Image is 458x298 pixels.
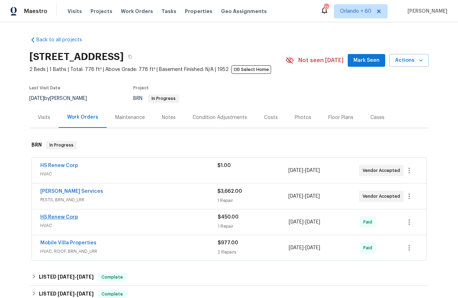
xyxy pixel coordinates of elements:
[305,168,320,173] span: [DATE]
[29,86,60,90] span: Last Visit Date
[288,168,303,173] span: [DATE]
[289,219,320,226] span: -
[363,244,375,251] span: Paid
[29,94,95,103] div: by [PERSON_NAME]
[90,8,112,15] span: Projects
[348,54,385,67] button: Mark Seen
[363,167,403,174] span: Vendor Accepted
[231,65,271,74] span: OD Select Home
[47,142,76,149] span: In Progress
[389,54,429,67] button: Actions
[29,53,124,60] h2: [STREET_ADDRESS]
[324,4,329,11] div: 720
[370,114,384,121] div: Cases
[38,114,50,121] div: Visits
[353,56,380,65] span: Mark Seen
[40,215,78,220] a: HS Renew Corp
[363,219,375,226] span: Paid
[40,240,96,245] a: Mobile Villa Properties
[29,269,429,286] div: LISTED [DATE]-[DATE]Complete
[162,114,176,121] div: Notes
[217,189,242,194] span: $3,662.00
[218,223,289,230] div: 1 Repair
[77,291,94,296] span: [DATE]
[218,249,289,256] div: 2 Repairs
[340,8,371,15] span: Orlando + 60
[40,248,218,255] span: HVAC, ROOF, BRN_AND_LRR
[29,96,44,101] span: [DATE]
[363,193,403,200] span: Vendor Accepted
[289,244,320,251] span: -
[40,163,78,168] a: HS Renew Corp
[58,274,94,279] span: -
[99,274,126,281] span: Complete
[218,240,238,245] span: $977.00
[305,194,320,199] span: [DATE]
[99,291,126,298] span: Complete
[288,167,320,174] span: -
[29,36,97,43] a: Back to all projects
[121,8,153,15] span: Work Orders
[67,114,98,121] div: Work Orders
[29,134,429,156] div: BRN In Progress
[217,197,288,204] div: 1 Repair
[124,50,136,63] button: Copy Address
[40,171,217,178] span: HVAC
[58,291,94,296] span: -
[31,141,42,149] h6: BRN
[77,274,94,279] span: [DATE]
[133,96,179,101] span: BRN
[218,215,239,220] span: $450.00
[217,163,231,168] span: $1.00
[40,189,103,194] a: [PERSON_NAME] Services
[289,220,304,225] span: [DATE]
[305,245,320,250] span: [DATE]
[288,193,320,200] span: -
[67,8,82,15] span: Visits
[295,114,311,121] div: Photos
[193,114,247,121] div: Condition Adjustments
[133,86,149,90] span: Project
[29,66,286,73] span: 2 Beds | 1 Baths | Total: 778 ft² | Above Grade: 778 ft² | Basement Finished: N/A | 1952
[298,57,343,64] span: Not seen [DATE]
[264,114,278,121] div: Costs
[405,8,447,15] span: [PERSON_NAME]
[288,194,303,199] span: [DATE]
[185,8,212,15] span: Properties
[328,114,353,121] div: Floor Plans
[149,96,178,101] span: In Progress
[40,196,217,203] span: PESTS, BRN_AND_LRR
[24,8,47,15] span: Maestro
[115,114,145,121] div: Maintenance
[40,222,218,229] span: HVAC
[221,8,267,15] span: Geo Assignments
[395,56,423,65] span: Actions
[58,274,75,279] span: [DATE]
[39,273,94,281] h6: LISTED
[58,291,75,296] span: [DATE]
[305,220,320,225] span: [DATE]
[289,245,304,250] span: [DATE]
[162,9,176,14] span: Tasks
